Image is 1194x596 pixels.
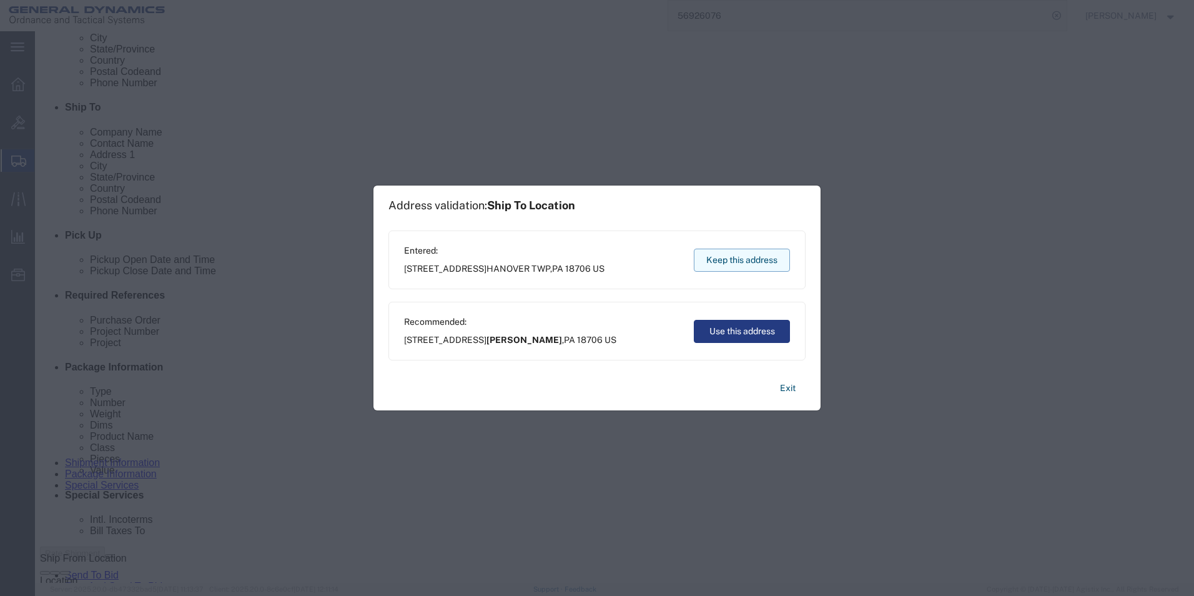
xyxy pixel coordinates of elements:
span: US [593,264,604,274]
span: Recommended: [404,315,616,329]
span: PA [552,264,563,274]
span: Entered: [404,244,604,257]
button: Exit [770,377,806,399]
span: 18706 [565,264,591,274]
span: Ship To Location [487,199,575,212]
button: Keep this address [694,249,790,272]
button: Use this address [694,320,790,343]
h1: Address validation: [388,199,575,212]
span: [STREET_ADDRESS] , [404,262,604,276]
span: PA [564,335,575,345]
span: HANOVER TWP [486,264,550,274]
span: [PERSON_NAME] [486,335,562,345]
span: [STREET_ADDRESS] , [404,334,616,347]
span: US [604,335,616,345]
span: 18706 [577,335,603,345]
